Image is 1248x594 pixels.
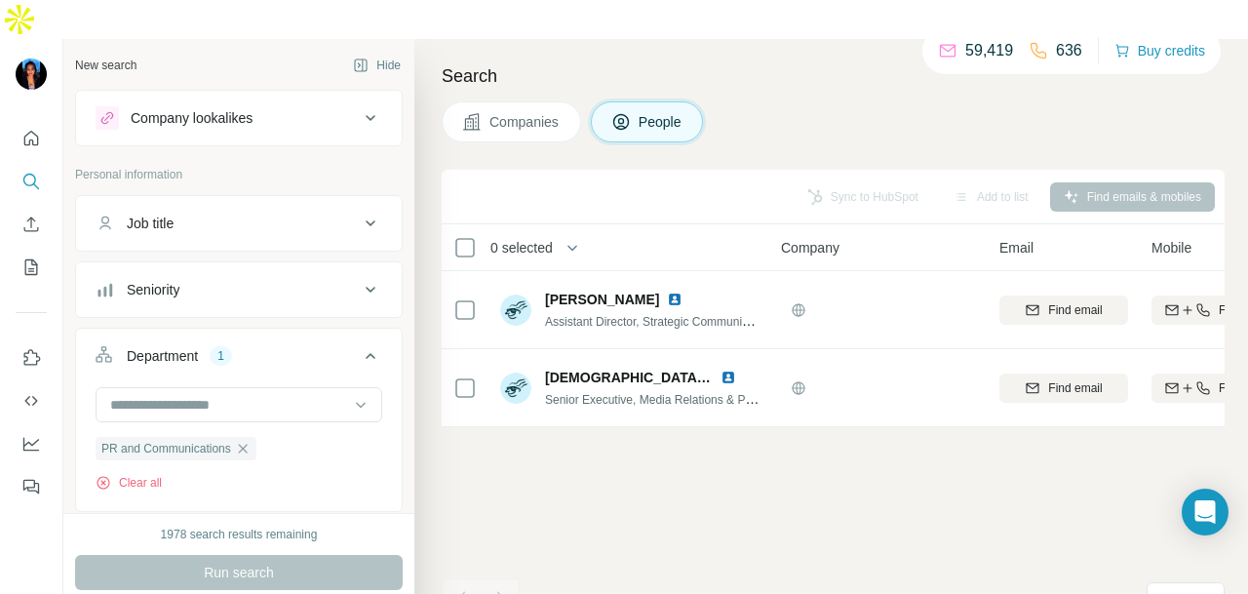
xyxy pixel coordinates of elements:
[1048,379,1102,397] span: Find email
[545,313,779,329] span: Assistant Director, Strategic Communications
[1151,238,1191,257] span: Mobile
[1048,301,1102,319] span: Find email
[16,426,47,461] button: Dashboard
[1182,489,1228,535] div: Open Intercom Messenger
[16,207,47,242] button: Enrich CSV
[16,164,47,199] button: Search
[781,238,839,257] span: Company
[999,374,1128,403] button: Find email
[999,296,1128,325] button: Find email
[161,526,318,543] div: 1978 search results remaining
[16,383,47,418] button: Use Surfe API
[76,333,402,387] button: Department1
[545,370,816,385] span: [DEMOGRAPHIC_DATA][PERSON_NAME]
[16,340,47,376] button: Use Surfe on LinkedIn
[667,292,682,307] img: LinkedIn logo
[500,295,531,326] img: Avatar
[16,250,47,285] button: My lists
[75,166,403,183] p: Personal information
[76,200,402,247] button: Job title
[999,238,1033,257] span: Email
[210,347,232,365] div: 1
[127,214,174,233] div: Job title
[76,266,402,313] button: Seniority
[639,112,683,132] span: People
[500,373,531,404] img: Avatar
[127,280,179,299] div: Seniority
[76,95,402,141] button: Company lookalikes
[75,57,136,74] div: New search
[16,59,47,90] img: Avatar
[545,391,926,407] span: Senior Executive, Media Relations & Planning, Strategic Communications
[965,39,1013,62] p: 59,419
[489,112,561,132] span: Companies
[96,474,162,492] button: Clear all
[16,469,47,504] button: Feedback
[131,108,253,128] div: Company lookalikes
[490,238,553,257] span: 0 selected
[127,346,198,366] div: Department
[721,370,736,385] img: LinkedIn logo
[339,51,414,80] button: Hide
[1056,39,1082,62] p: 636
[545,290,659,309] span: [PERSON_NAME]
[101,440,231,457] span: PR and Communications
[16,121,47,156] button: Quick start
[442,62,1225,90] h4: Search
[1114,37,1205,64] button: Buy credits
